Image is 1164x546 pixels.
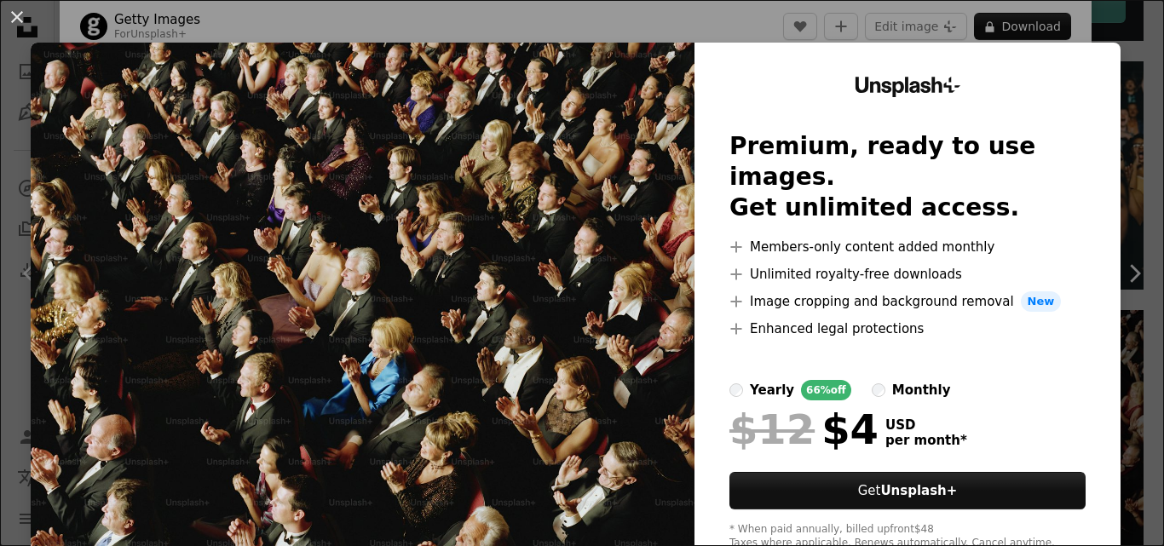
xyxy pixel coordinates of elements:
[729,264,1086,284] li: Unlimited royalty-free downloads
[729,319,1086,339] li: Enhanced legal protections
[885,417,967,433] span: USD
[729,407,879,451] div: $4
[729,472,1086,509] button: GetUnsplash+
[801,380,851,400] div: 66% off
[729,131,1086,223] h2: Premium, ready to use images. Get unlimited access.
[892,380,951,400] div: monthly
[885,433,967,448] span: per month *
[750,380,794,400] div: yearly
[729,237,1086,257] li: Members-only content added monthly
[872,383,885,397] input: monthly
[729,291,1086,312] li: Image cropping and background removal
[729,383,743,397] input: yearly66%off
[729,407,815,451] span: $12
[1021,291,1062,312] span: New
[880,483,957,498] strong: Unsplash+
